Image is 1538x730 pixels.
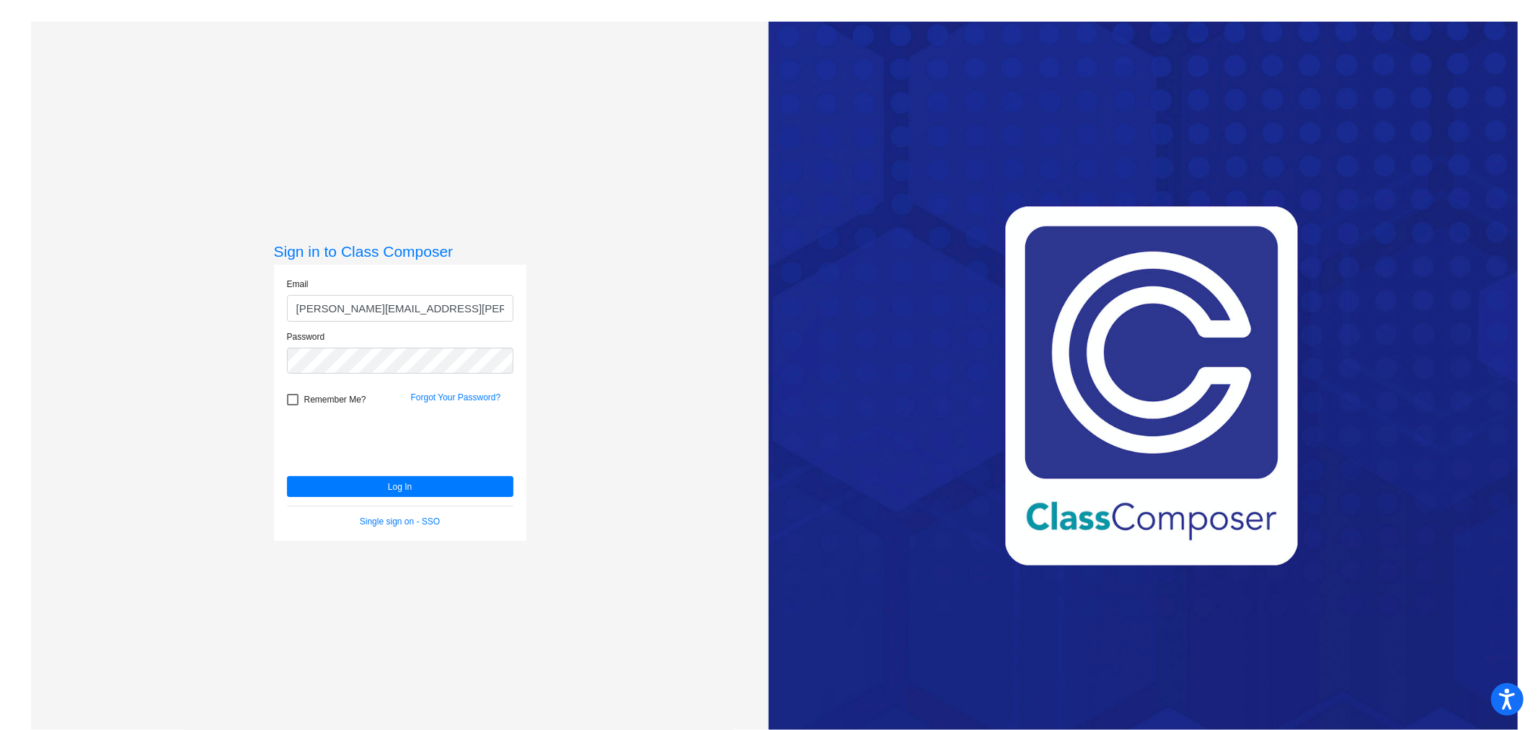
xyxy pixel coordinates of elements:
label: Email [287,278,309,291]
iframe: reCAPTCHA [287,413,506,469]
span: Remember Me? [304,391,366,408]
a: Single sign on - SSO [360,516,440,527]
a: Forgot Your Password? [411,392,501,403]
label: Password [287,330,325,343]
button: Log In [287,476,513,497]
h3: Sign in to Class Composer [274,242,526,260]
